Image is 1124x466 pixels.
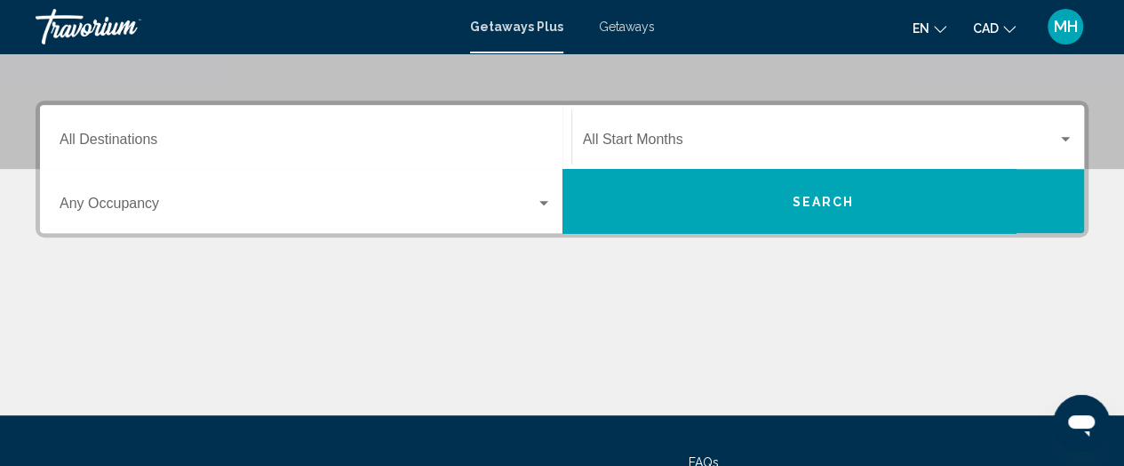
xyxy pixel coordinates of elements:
span: CAD [973,21,999,36]
span: MH [1054,18,1078,36]
button: Change language [913,15,946,41]
a: Getaways Plus [470,20,563,34]
a: Getaways [599,20,655,34]
div: Search widget [40,105,1084,233]
button: Search [562,169,1085,233]
a: Travorium [36,9,452,44]
span: en [913,21,929,36]
iframe: Button to launch messaging window [1053,395,1110,452]
button: Change currency [973,15,1016,41]
button: User Menu [1042,8,1088,45]
span: Search [792,195,854,209]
